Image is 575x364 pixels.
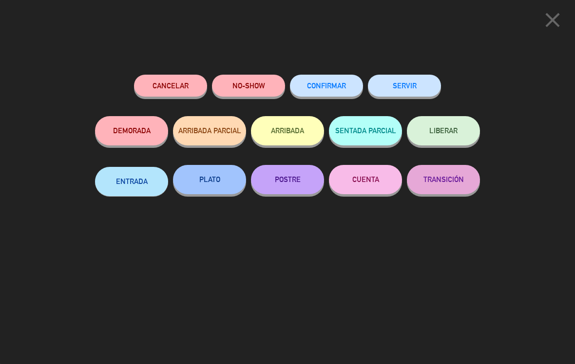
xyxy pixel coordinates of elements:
button: LIBERAR [407,116,480,145]
button: DEMORADA [95,116,168,145]
i: close [540,8,565,32]
button: CUENTA [329,165,402,194]
button: ENTRADA [95,167,168,196]
span: ARRIBADA PARCIAL [178,126,241,135]
button: Cancelar [134,75,207,97]
span: LIBERAR [429,126,458,135]
button: close [537,7,568,36]
button: ARRIBADA [251,116,324,145]
span: CONFIRMAR [307,81,346,90]
button: SENTADA PARCIAL [329,116,402,145]
button: PLATO [173,165,246,194]
button: SERVIR [368,75,441,97]
button: TRANSICIÓN [407,165,480,194]
button: NO-SHOW [212,75,285,97]
button: POSTRE [251,165,324,194]
button: CONFIRMAR [290,75,363,97]
button: ARRIBADA PARCIAL [173,116,246,145]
